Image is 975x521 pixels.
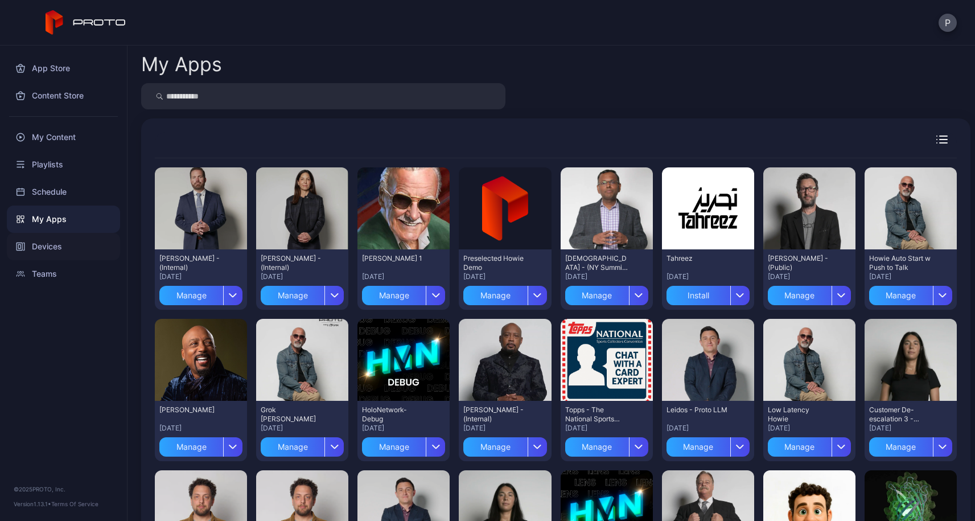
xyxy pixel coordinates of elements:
div: Install [667,286,730,305]
div: [DATE] [667,424,750,433]
button: Manage [362,281,445,305]
div: © 2025 PROTO, Inc. [14,485,113,494]
a: Teams [7,260,120,288]
a: Terms Of Service [51,501,98,507]
div: David N Persona - (Public) [768,254,830,272]
div: [DATE] [261,424,344,433]
div: [DATE] [463,424,546,433]
div: Leidos - Proto LLM [667,405,729,415]
div: Dr. Meltzer - (Internal) [261,254,323,272]
div: [DATE] [869,424,952,433]
div: [DATE] [159,272,242,281]
div: [DATE] [667,272,750,281]
div: Tahreez [667,254,729,263]
button: Manage [159,433,242,457]
div: Daymond John - (Internal) [463,405,526,424]
div: My Apps [141,55,222,74]
div: Manage [869,286,933,305]
button: P [939,14,957,32]
div: Manage [565,437,629,457]
button: Manage [768,281,851,305]
button: Manage [565,433,648,457]
div: Low Latency Howie [768,405,830,424]
div: Grok Howie Mandel [261,405,323,424]
div: [DATE] [159,424,242,433]
div: Manage [463,437,527,457]
div: Howie Auto Start w Push to Talk [869,254,932,272]
div: Daymond John Selfie [159,405,222,415]
div: Stan 1 [362,254,425,263]
a: Content Store [7,82,120,109]
div: Customer De-escalation 3 - (Amazon Last Mile) [869,405,932,424]
div: [DATE] [362,272,445,281]
button: Install [667,281,750,305]
button: Manage [869,433,952,457]
div: [DATE] [261,272,344,281]
span: Version 1.13.1 • [14,501,51,507]
button: Manage [362,433,445,457]
a: Playlists [7,151,120,178]
button: Manage [261,433,344,457]
div: HoloNetwork-Debug [362,405,425,424]
button: Manage [463,433,546,457]
button: Manage [463,281,546,305]
div: [DATE] [869,272,952,281]
div: Manage [565,286,629,305]
div: Manage [362,437,426,457]
div: Swami - (NY Summit Push to Talk) [565,254,628,272]
div: [DATE] [565,272,648,281]
a: Devices [7,233,120,260]
div: [DATE] [362,424,445,433]
a: App Store [7,55,120,82]
a: My Content [7,124,120,151]
div: Manage [159,286,223,305]
div: [DATE] [768,424,851,433]
a: My Apps [7,206,120,233]
div: Manage [768,286,832,305]
div: [DATE] [768,272,851,281]
div: Jared - (Internal) [159,254,222,272]
button: Manage [869,281,952,305]
div: Manage [869,437,933,457]
button: Manage [159,281,242,305]
div: Preselected Howie Demo [463,254,526,272]
div: [DATE] [565,424,648,433]
button: Manage [261,281,344,305]
div: Manage [261,437,324,457]
div: Manage [768,437,832,457]
div: [DATE] [463,272,546,281]
div: Manage [463,286,527,305]
div: Manage [667,437,730,457]
button: Manage [565,281,648,305]
div: Manage [159,437,223,457]
a: Schedule [7,178,120,206]
div: Manage [261,286,324,305]
div: Topps - The National Sports Card Convention [565,405,628,424]
div: Manage [362,286,426,305]
button: Manage [768,433,851,457]
button: Manage [667,433,750,457]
